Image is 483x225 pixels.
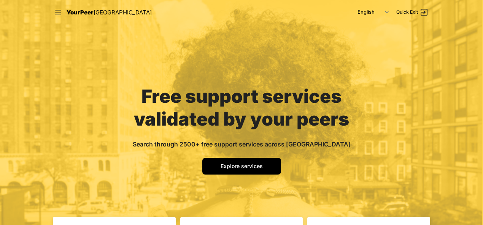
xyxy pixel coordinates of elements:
[202,158,281,175] a: Explore services
[94,9,152,16] span: [GEOGRAPHIC_DATA]
[67,9,94,16] span: YourPeer
[134,85,349,130] span: Free support services validated by your peers
[396,9,418,15] span: Quick Exit
[396,8,429,17] a: Quick Exit
[221,163,263,169] span: Explore services
[67,8,152,17] a: YourPeer[GEOGRAPHIC_DATA]
[133,140,351,148] span: Search through 2500+ free support services across [GEOGRAPHIC_DATA]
